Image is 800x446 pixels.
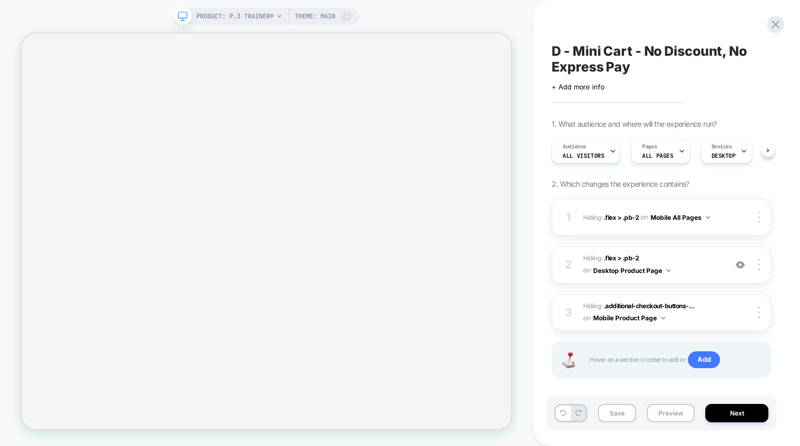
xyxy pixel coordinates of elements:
[295,8,335,25] span: Theme: MAIN
[666,269,671,272] img: down arrow
[758,307,760,318] img: close
[661,317,665,319] img: down arrow
[642,143,657,150] span: Pages
[563,255,574,274] div: 2
[558,352,579,368] img: Joystick
[758,211,760,223] img: close
[647,404,695,422] button: Preview
[712,152,736,159] span: DESKTOP
[604,302,695,310] span: .additional-checkout-buttons-...
[604,213,639,221] span: .flex > .pb-2
[583,265,590,276] span: on
[712,143,732,150] span: Devices
[563,152,604,159] span: All Visitors
[563,143,586,150] span: Audience
[552,83,604,91] span: + Add more info
[651,211,710,224] button: Mobile All Pages
[705,404,768,422] button: Next
[604,254,639,262] span: .flex > .pb-2
[598,404,636,422] button: Save
[552,119,716,128] span: 1. What audience and where will the experience run?
[583,300,721,325] span: Hiding :
[706,216,710,219] img: down arrow
[583,252,721,277] span: Hiding :
[552,43,771,75] span: D - Mini Cart - No Discount, No Express Pay
[593,264,671,277] button: Desktop Product Page
[758,259,760,270] img: close
[196,8,274,25] span: PRODUCT: P.3 Trainer®
[589,351,759,368] span: Hover on a section in order to edit or
[736,260,745,269] img: crossed eye
[688,351,720,368] span: Add
[583,312,590,324] span: on
[563,303,574,322] div: 3
[563,208,574,227] div: 1
[642,152,673,159] span: ALL PAGES
[552,179,689,188] span: 2. Which changes the experience contains?
[641,211,647,223] span: on
[583,211,721,224] span: Hiding :
[593,311,665,325] button: Mobile Product Page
